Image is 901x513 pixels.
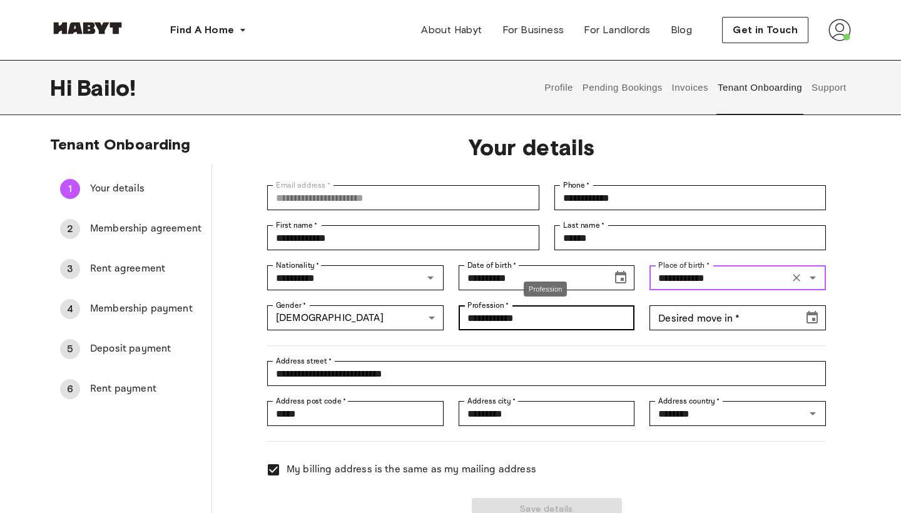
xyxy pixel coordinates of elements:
[563,220,605,231] label: Last name
[421,23,482,38] span: About Habyt
[276,220,318,231] label: First name
[459,401,635,426] div: Address city
[50,254,211,284] div: 3Rent agreement
[267,185,539,210] div: Email address
[411,18,492,43] a: About Habyt
[252,134,811,160] span: Your details
[788,269,805,287] button: Clear
[267,361,826,386] div: Address street
[716,60,804,115] button: Tenant Onboarding
[60,259,80,279] div: 3
[581,60,664,115] button: Pending Bookings
[50,135,191,153] span: Tenant Onboarding
[804,405,822,422] button: Open
[276,260,320,271] label: Nationality
[524,282,567,297] div: Profession
[810,60,848,115] button: Support
[422,269,439,287] button: Open
[722,17,808,43] button: Get in Touch
[670,60,710,115] button: Invoices
[804,269,822,287] button: Open
[733,23,798,38] span: Get in Touch
[90,342,201,357] span: Deposit payment
[60,219,80,239] div: 2
[77,74,136,101] span: Bailo !
[554,225,826,250] div: Last name
[267,225,539,250] div: First name
[658,260,710,271] label: Place of birth
[90,302,201,317] span: Membership payment
[90,262,201,277] span: Rent agreement
[661,18,703,43] a: Blog
[90,181,201,196] span: Your details
[467,260,516,271] label: Date of birth
[60,339,80,359] div: 5
[502,23,564,38] span: For Business
[467,300,509,311] label: Profession
[584,23,650,38] span: For Landlords
[800,305,825,330] button: Choose date
[492,18,574,43] a: For Business
[60,299,80,319] div: 4
[276,395,346,407] label: Address post code
[50,374,211,404] div: 6Rent payment
[828,19,851,41] img: avatar
[60,379,80,399] div: 6
[267,305,444,330] div: [DEMOGRAPHIC_DATA]
[60,179,80,199] div: 1
[50,334,211,364] div: 5Deposit payment
[160,18,257,43] button: Find A Home
[467,395,516,407] label: Address city
[276,180,330,191] label: Email address
[459,305,635,330] div: Profession
[50,214,211,244] div: 2Membership agreement
[50,22,125,34] img: Habyt
[554,185,826,210] div: Phone
[50,74,77,101] span: Hi
[50,294,211,324] div: 4Membership payment
[276,300,306,311] label: Gender
[540,60,851,115] div: user profile tabs
[608,265,633,290] button: Choose date, selected date is Sep 12, 2003
[50,174,211,204] div: 1Your details
[563,180,590,191] label: Phone
[90,382,201,397] span: Rent payment
[574,18,660,43] a: For Landlords
[671,23,693,38] span: Blog
[543,60,575,115] button: Profile
[267,401,444,426] div: Address post code
[287,462,536,477] span: My billing address is the same as my mailing address
[170,23,234,38] span: Find A Home
[90,221,201,236] span: Membership agreement
[276,355,332,367] label: Address street
[658,395,720,407] label: Address country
